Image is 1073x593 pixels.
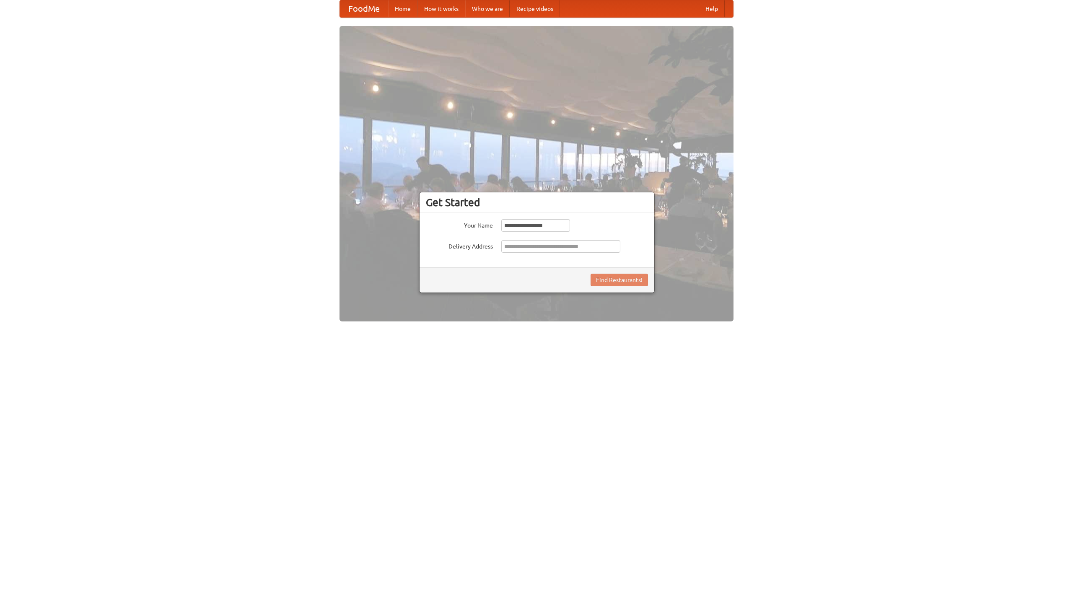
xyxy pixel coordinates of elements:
a: FoodMe [340,0,388,17]
a: Home [388,0,417,17]
label: Delivery Address [426,240,493,251]
a: Recipe videos [510,0,560,17]
a: How it works [417,0,465,17]
label: Your Name [426,219,493,230]
a: Who we are [465,0,510,17]
a: Help [699,0,725,17]
h3: Get Started [426,196,648,209]
button: Find Restaurants! [591,274,648,286]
